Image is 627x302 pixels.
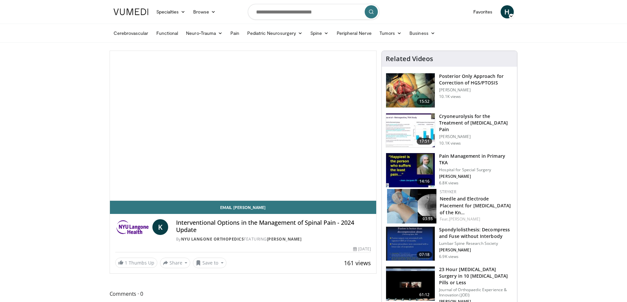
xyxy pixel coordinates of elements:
a: Stryker [440,189,456,195]
a: Functional [152,27,182,40]
img: 97801bed-5de1-4037-bed6-2d7170b090cf.150x105_q85_crop-smart_upscale.jpg [386,227,435,261]
p: [PERSON_NAME] [439,134,513,139]
a: 15:52 Posterior Only Approach for Correction of HGS/PTOSIS [PERSON_NAME] 10.1K views [386,73,513,108]
a: Pain [226,27,243,40]
p: Lumbar Spine Research Society [439,241,513,246]
span: 161 views [344,259,371,267]
span: 07:18 [417,251,432,258]
span: 17:51 [417,138,432,145]
p: [PERSON_NAME] [439,247,513,253]
p: Hospital for Special Surgery [439,167,513,173]
h3: Spondylolisthesis: Decompress and Fuse without Interbody [439,226,513,240]
a: K [152,219,168,235]
p: 10.1K views [439,94,461,99]
a: Neuro-Trauma [182,27,226,40]
span: 15:52 [417,98,432,105]
div: [DATE] [353,246,371,252]
span: 03:55 [421,216,435,222]
h3: Posterior Only Approach for Correction of HGS/PTOSIS [439,73,513,86]
p: 6.8K views [439,180,458,186]
a: 07:18 Spondylolisthesis: Decompress and Fuse without Interbody Lumbar Spine Research Society [PER... [386,226,513,261]
span: Comments 0 [110,290,377,298]
span: 61:12 [417,291,432,298]
a: Business [405,27,439,40]
a: Needle and Electrode Placement for [MEDICAL_DATA] of the Kn… [440,196,511,216]
a: 03:55 [387,189,436,223]
a: 1 Thumbs Up [115,258,157,268]
a: Spine [306,27,332,40]
img: 2b859180-7f84-4d0c-b2e4-26f096322a11.150x105_q85_crop-smart_upscale.jpg [386,267,435,301]
a: 17:51 Cryoneurolysis for the Treatment of [MEDICAL_DATA] Pain [PERSON_NAME] 10.1K views [386,113,513,148]
p: [PERSON_NAME] [439,87,513,93]
a: 14:16 Pain Management in Primary TKA Hospital for Special Surgery [PERSON_NAME] 6.8K views [386,153,513,188]
a: Tumors [376,27,406,40]
p: 6.9K views [439,254,458,259]
p: Journal of Orthopaedic Experience & Innovation (JOEI) [439,287,513,298]
img: fd2e8685-8138-4463-a531-eee9ee08d896.150x105_q85_crop-smart_upscale.jpg [386,113,435,148]
h3: Pain Management in Primary TKA [439,153,513,166]
a: Browse [189,5,220,18]
img: 0ff13c0a-cb8d-4da8-aaee-22de5f0f1f1f.150x105_q85_crop-smart_upscale.jpg [387,189,436,223]
a: Favorites [469,5,497,18]
a: NYU Langone Orthopedics [181,236,244,242]
a: [PERSON_NAME] [449,216,480,222]
a: H [501,5,514,18]
h4: Related Videos [386,55,433,63]
video-js: Video Player [110,51,377,201]
button: Share [160,258,191,268]
div: Feat. [440,216,512,222]
h3: Cryoneurolysis for the Treatment of [MEDICAL_DATA] Pain [439,113,513,133]
a: Cerebrovascular [110,27,152,40]
a: Peripheral Nerve [333,27,376,40]
img: VuMedi Logo [114,9,148,15]
a: Specialties [152,5,190,18]
p: [PERSON_NAME] [439,174,513,179]
span: 1 [125,260,127,266]
img: NYU Langone Orthopedics [115,219,150,235]
h3: 23 Hour [MEDICAL_DATA] Surgery in 10 [MEDICAL_DATA] Pills or Less [439,266,513,286]
p: 10.1K views [439,141,461,146]
h4: Interventional Options in the Management of Spinal Pain - 2024 Update [176,219,371,233]
input: Search topics, interventions [248,4,379,20]
a: Email [PERSON_NAME] [110,201,377,214]
img: 134713_0000_1.png.150x105_q85_crop-smart_upscale.jpg [386,153,435,187]
a: Pediatric Neurosurgery [243,27,306,40]
div: By FEATURING [176,236,371,242]
span: 14:16 [417,178,432,185]
button: Save to [193,258,226,268]
a: [PERSON_NAME] [267,236,302,242]
img: AMFAUBLRvnRX8J4n4xMDoxOjByO_JhYE.150x105_q85_crop-smart_upscale.jpg [386,73,435,107]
